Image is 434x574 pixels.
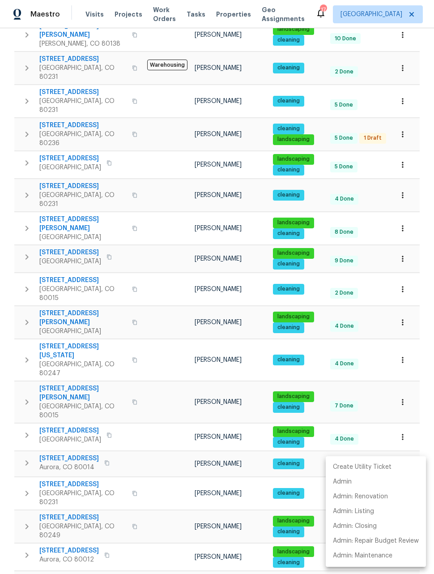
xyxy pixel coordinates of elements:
[333,492,388,501] p: Admin: Renovation
[333,551,392,561] p: Admin: Maintenance
[333,463,391,472] p: Create Utility Ticket
[333,507,374,516] p: Admin: Listing
[333,536,419,546] p: Admin: Repair Budget Review
[333,477,352,487] p: Admin
[333,522,377,531] p: Admin: Closing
